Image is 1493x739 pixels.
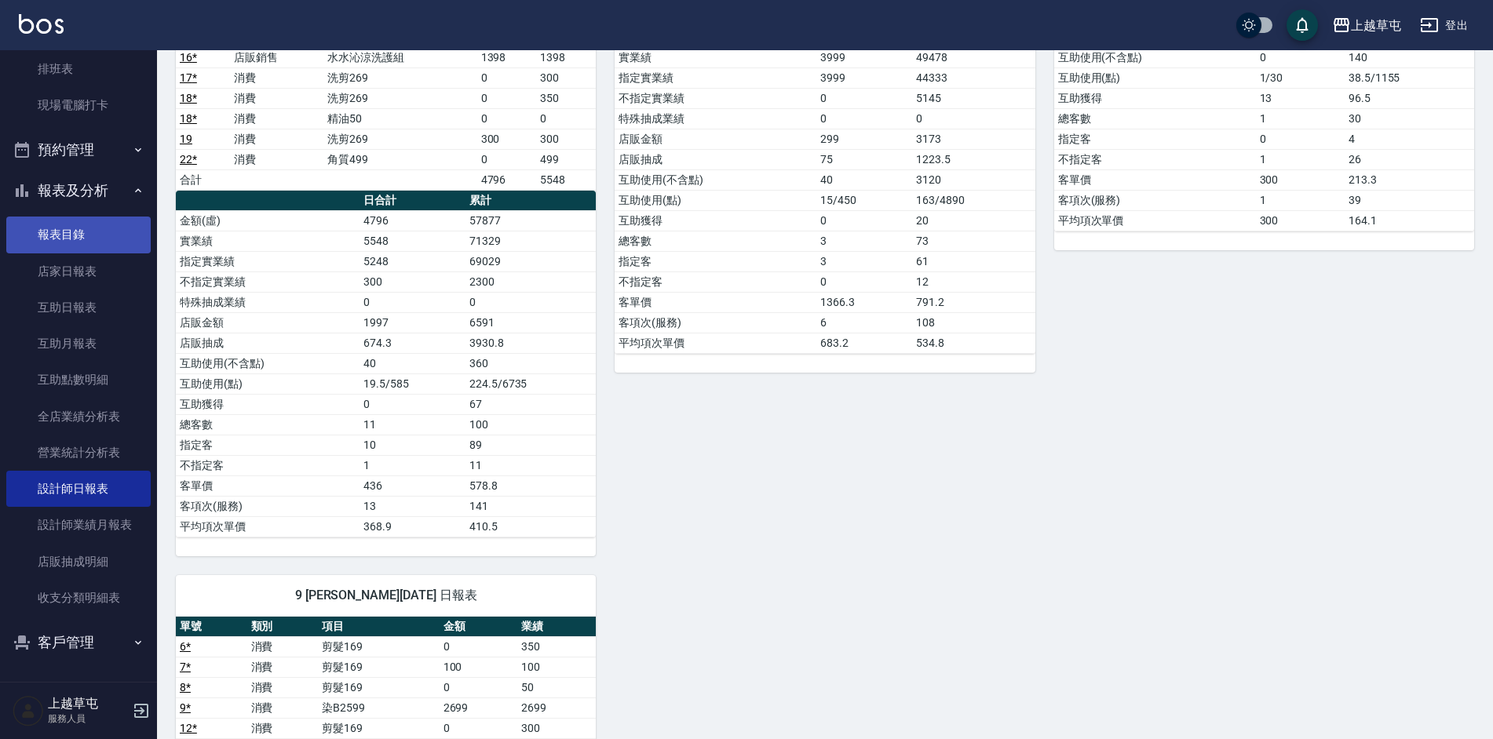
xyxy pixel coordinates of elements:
td: 消費 [230,129,323,149]
div: 上越草屯 [1351,16,1401,35]
td: 71329 [465,231,596,251]
td: 指定實業績 [176,251,360,271]
td: 消費 [230,88,323,108]
td: 300 [1256,210,1345,231]
td: 19.5/585 [360,373,465,394]
td: 299 [816,129,912,149]
td: 300 [536,67,596,88]
td: 10 [360,435,465,455]
a: 互助月報表 [6,326,151,362]
td: 5548 [360,231,465,251]
td: 特殊抽成業績 [176,292,360,312]
td: 3173 [912,129,1035,149]
td: 0 [465,292,596,312]
td: 0 [440,677,518,697]
td: 5248 [360,251,465,271]
a: 互助點數明細 [6,362,151,398]
td: 客單價 [1054,169,1256,190]
td: 300 [477,129,537,149]
td: 1366.3 [816,292,912,312]
td: 44333 [912,67,1035,88]
td: 剪髮169 [318,657,440,677]
td: 6 [816,312,912,333]
td: 指定客 [615,251,816,271]
td: 30 [1345,108,1474,129]
td: 108 [912,312,1035,333]
td: 消費 [247,718,319,738]
td: 互助獲得 [176,394,360,414]
td: 20 [912,210,1035,231]
td: 不指定客 [176,455,360,475]
td: 客單價 [615,292,816,312]
td: 實業績 [615,47,816,67]
td: 49478 [912,47,1035,67]
img: Person [13,695,44,726]
a: 店販抽成明細 [6,544,151,580]
a: 設計師日報表 [6,471,151,507]
td: 洗剪269 [323,88,476,108]
td: 38.5/1155 [1345,67,1474,88]
td: 5145 [912,88,1035,108]
th: 單號 [176,617,247,637]
td: 100 [465,414,596,435]
table: a dense table [615,7,1035,354]
td: 1398 [536,47,596,67]
td: 不指定客 [1054,149,1256,169]
td: 300 [517,718,596,738]
td: 674.3 [360,333,465,353]
td: 578.8 [465,475,596,496]
td: 消費 [247,697,319,718]
td: 染B2599 [318,697,440,718]
td: 4796 [360,210,465,231]
td: 50 [517,677,596,697]
td: 洗剪269 [323,67,476,88]
td: 0 [816,88,912,108]
p: 服務人員 [48,712,128,726]
td: 合計 [176,169,230,190]
td: 特殊抽成業績 [615,108,816,129]
td: 791.2 [912,292,1035,312]
td: 1398 [477,47,537,67]
td: 39 [1345,190,1474,210]
td: 3999 [816,67,912,88]
td: 141 [465,496,596,516]
a: 現場電腦打卡 [6,87,151,123]
td: 2300 [465,271,596,292]
button: 上越草屯 [1326,9,1407,42]
td: 57877 [465,210,596,231]
td: 1 [1256,190,1345,210]
td: 店販抽成 [176,333,360,353]
span: 9 [PERSON_NAME][DATE] 日報表 [195,588,577,603]
td: 40 [816,169,912,190]
td: 140 [1345,47,1474,67]
td: 534.8 [912,333,1035,353]
td: 互助使用(不含點) [176,353,360,373]
td: 店販銷售 [230,47,323,67]
a: 19 [180,133,192,145]
td: 水水沁涼洗護組 [323,47,476,67]
td: 11 [465,455,596,475]
td: 3 [816,231,912,251]
td: 總客數 [1054,108,1256,129]
td: 角質499 [323,149,476,169]
th: 日合計 [360,191,465,211]
td: 不指定客 [615,271,816,292]
td: 164.1 [1345,210,1474,231]
a: 營業統計分析表 [6,435,151,471]
th: 業績 [517,617,596,637]
td: 0 [816,271,912,292]
td: 1/30 [1256,67,1345,88]
td: 69029 [465,251,596,271]
td: 客項次(服務) [615,312,816,333]
td: 不指定實業績 [615,88,816,108]
td: 互助使用(不含點) [1054,47,1256,67]
td: 平均項次單價 [176,516,360,537]
td: 互助獲得 [1054,88,1256,108]
td: 213.3 [1345,169,1474,190]
td: 平均項次單價 [1054,210,1256,231]
td: 消費 [247,677,319,697]
a: 收支分類明細表 [6,580,151,616]
a: 店家日報表 [6,253,151,289]
h5: 上越草屯 [48,696,128,712]
td: 40 [360,353,465,373]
